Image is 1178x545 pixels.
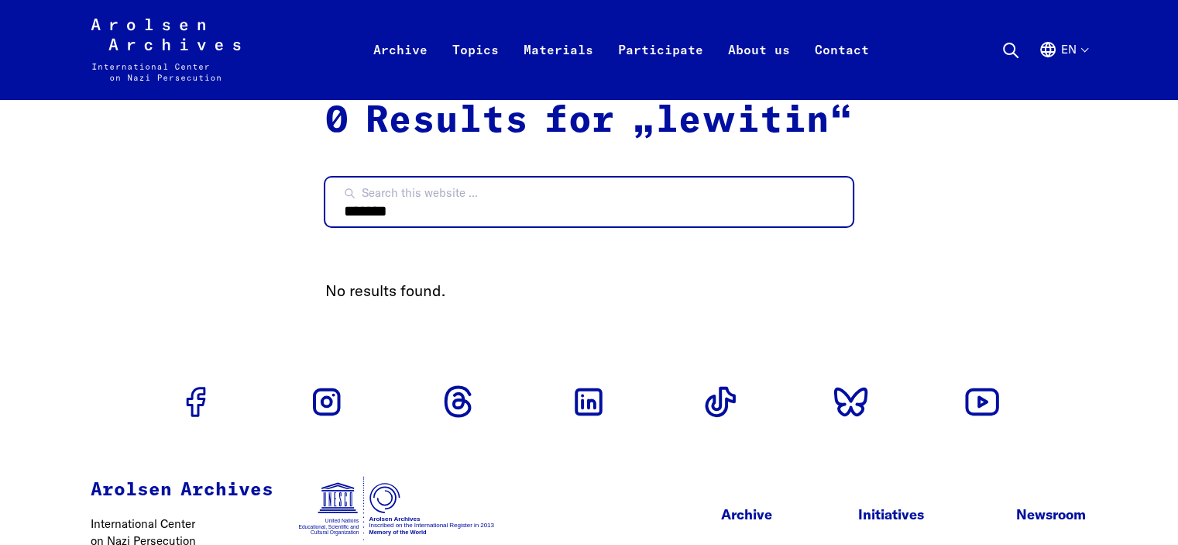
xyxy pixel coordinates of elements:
[721,504,798,525] p: Archive
[361,37,440,99] a: Archive
[361,19,881,81] nav: Primary
[1039,40,1087,96] button: English, language selection
[511,37,606,99] a: Materials
[857,504,956,525] p: Initiatives
[606,37,716,99] a: Participate
[302,377,352,426] a: Go to Instagram profile
[433,377,483,426] a: Go to Threads profile
[957,377,1007,426] a: Go to Youtube profile
[802,37,881,99] a: Contact
[695,377,745,426] a: Go to Tiktok profile
[325,99,853,144] h2: 0 Results for „lewitin“
[564,377,613,426] a: Go to Linkedin profile
[91,481,273,499] strong: Arolsen Archives
[1015,504,1087,525] p: Newsroom
[826,377,876,426] a: Go to Bluesky profile
[325,279,853,302] p: No results found.
[716,37,802,99] a: About us
[171,377,221,426] a: Go to Facebook profile
[440,37,511,99] a: Topics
